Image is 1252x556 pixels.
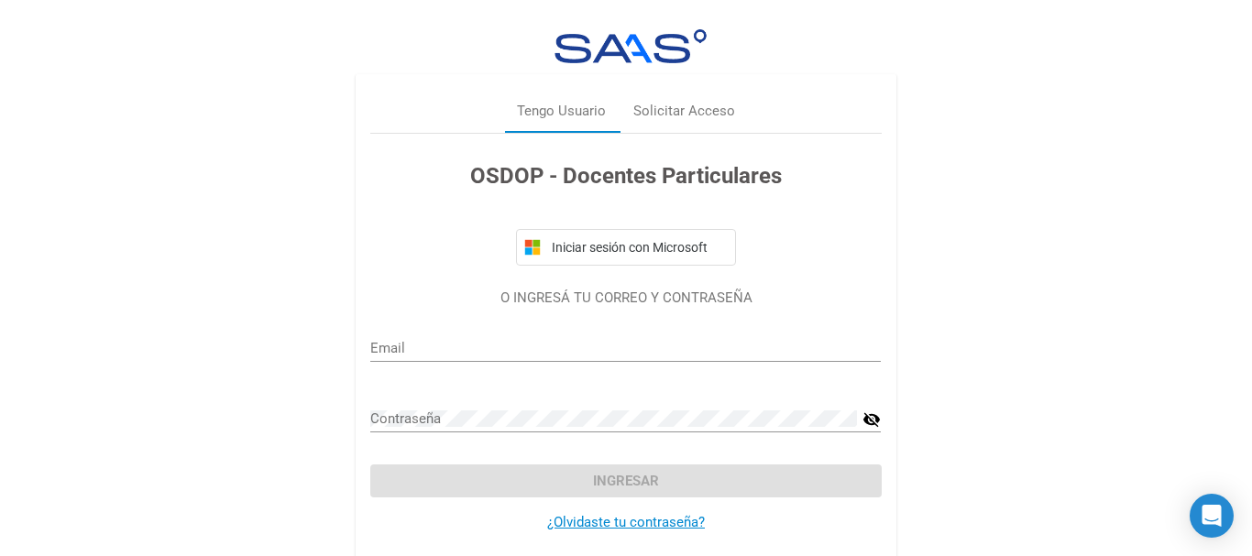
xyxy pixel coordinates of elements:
[517,101,606,122] div: Tengo Usuario
[547,514,705,530] a: ¿Olvidaste tu contraseña?
[370,464,881,497] button: Ingresar
[516,229,736,266] button: Iniciar sesión con Microsoft
[593,473,659,489] span: Ingresar
[370,288,881,309] p: O INGRESÁ TU CORREO Y CONTRASEÑA
[633,101,735,122] div: Solicitar Acceso
[862,409,881,431] mat-icon: visibility_off
[370,159,881,192] h3: OSDOP - Docentes Particulares
[548,240,728,255] span: Iniciar sesión con Microsoft
[1190,494,1234,538] div: Open Intercom Messenger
